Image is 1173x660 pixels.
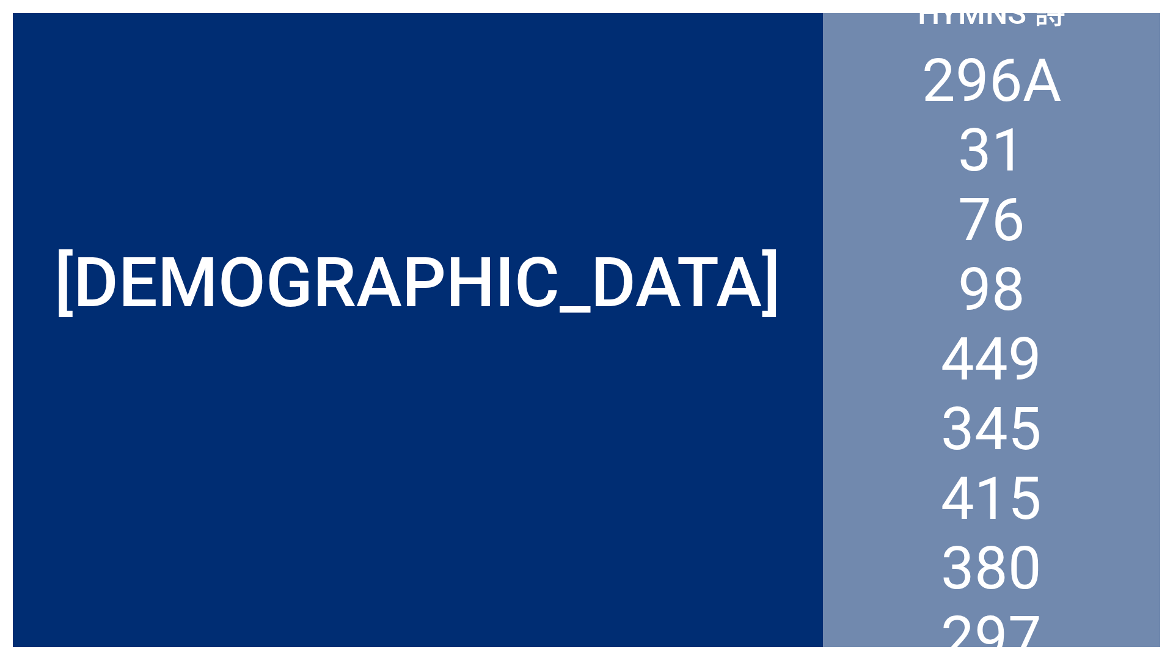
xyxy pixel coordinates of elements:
[941,324,1042,394] li: 449
[941,464,1042,533] li: 415
[941,394,1042,464] li: 345
[958,185,1025,255] li: 76
[941,533,1042,603] li: 380
[958,116,1025,185] li: 31
[922,46,1061,116] li: 296A
[54,242,781,323] div: [DEMOGRAPHIC_DATA]
[958,255,1025,324] li: 98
